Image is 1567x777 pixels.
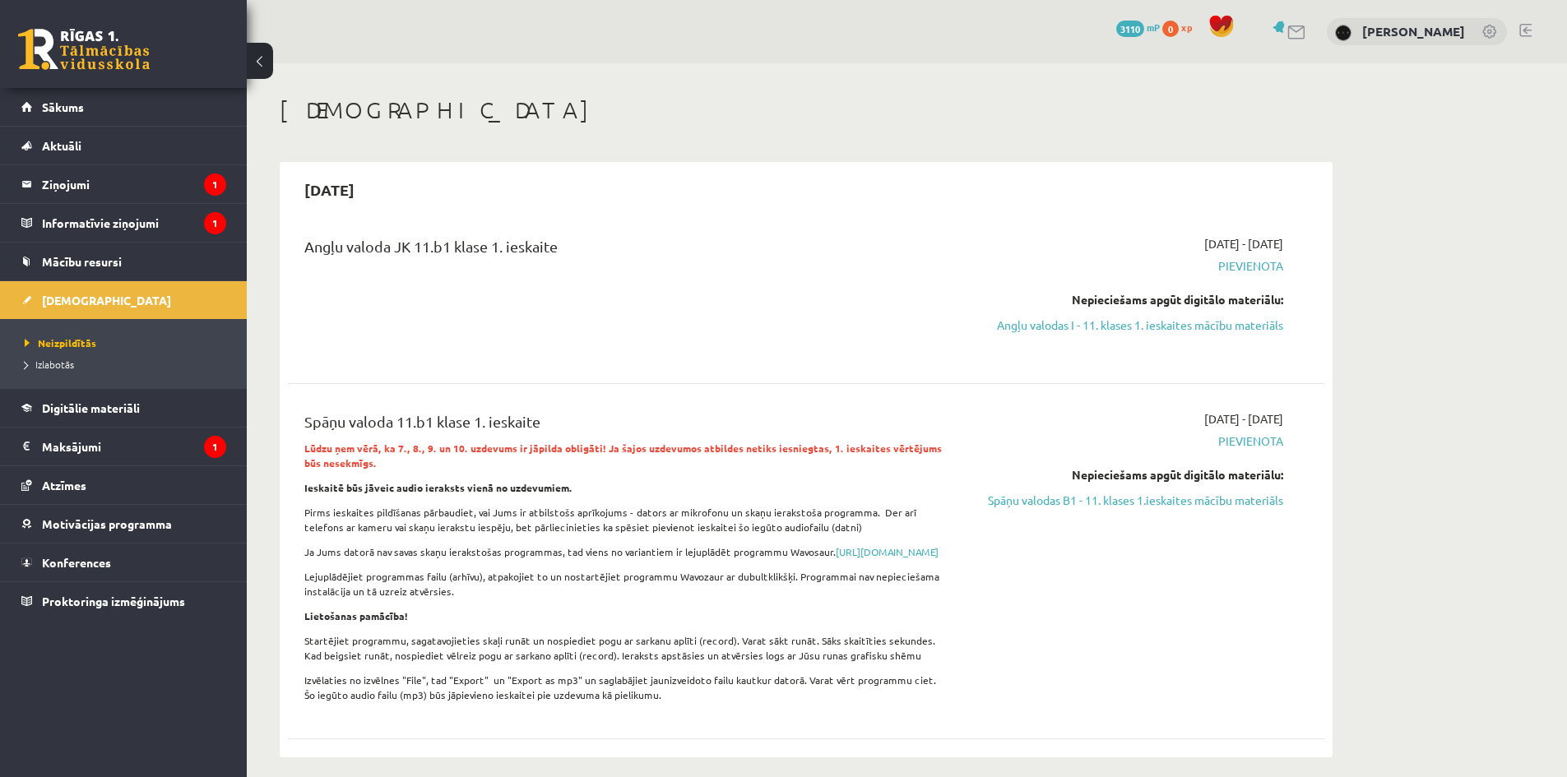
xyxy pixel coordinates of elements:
[836,545,939,558] a: [URL][DOMAIN_NAME]
[280,96,1333,124] h1: [DEMOGRAPHIC_DATA]
[1147,21,1160,34] span: mP
[21,582,226,620] a: Proktoringa izmēģinājums
[304,544,948,559] p: Ja Jums datorā nav savas skaņu ierakstošas programmas, tad viens no variantiem ir lejuplādēt prog...
[1162,21,1200,34] a: 0 xp
[1116,21,1160,34] a: 3110 mP
[21,243,226,280] a: Mācību resursi
[304,410,948,441] div: Spāņu valoda 11.b1 klase 1. ieskaite
[42,254,122,269] span: Mācību resursi
[42,400,140,415] span: Digitālie materiāli
[42,293,171,308] span: [DEMOGRAPHIC_DATA]
[25,335,230,350] a: Neizpildītās
[21,505,226,543] a: Motivācijas programma
[42,165,226,203] legend: Ziņojumi
[21,543,226,581] a: Konferences
[42,516,172,531] span: Motivācijas programma
[304,235,948,266] div: Angļu valoda JK 11.b1 klase 1. ieskaite
[1335,25,1351,41] img: Ansis Eglājs
[1362,23,1465,39] a: [PERSON_NAME]
[42,555,111,570] span: Konferences
[21,281,226,319] a: [DEMOGRAPHIC_DATA]
[21,428,226,465] a: Maksājumi1
[21,165,226,203] a: Ziņojumi1
[21,127,226,164] a: Aktuāli
[973,432,1283,450] span: Pievienota
[304,569,948,599] p: Lejuplādējiet programmas failu (arhīvu), atpakojiet to un nostartējiet programmu Wavozaur ar dubu...
[25,357,230,372] a: Izlabotās
[204,212,226,234] i: 1
[1181,21,1192,34] span: xp
[1204,410,1283,428] span: [DATE] - [DATE]
[304,442,942,469] strong: Lūdzu ņem vērā, ka 7., 8., 9. un 10. uzdevums ir jāpilda obligāti! Ja šajos uzdevumos atbildes ne...
[1116,21,1144,37] span: 3110
[42,204,226,242] legend: Informatīvie ziņojumi
[21,389,226,427] a: Digitālie materiāli
[21,88,226,126] a: Sākums
[204,173,226,196] i: 1
[304,505,948,534] p: Pirms ieskaites pildīšanas pārbaudiet, vai Jums ir atbilstošs aprīkojums - dators ar mikrofonu un...
[973,257,1283,275] span: Pievienota
[1162,21,1179,37] span: 0
[42,428,226,465] legend: Maksājumi
[204,436,226,458] i: 1
[18,29,150,70] a: Rīgas 1. Tālmācības vidusskola
[973,466,1283,483] div: Nepieciešams apgūt digitālo materiālu:
[973,492,1283,509] a: Spāņu valodas B1 - 11. klases 1.ieskaites mācību materiāls
[304,481,573,494] strong: Ieskaitē būs jāveic audio ieraksts vienā no uzdevumiem.
[304,633,948,663] p: Startējiet programmu, sagatavojieties skaļi runāt un nospiediet pogu ar sarkanu aplīti (record). ...
[304,673,948,702] p: Izvēlaties no izvēlnes "File", tad "Export" un "Export as mp3" un saglabājiet jaunizveidoto failu...
[973,291,1283,308] div: Nepieciešams apgūt digitālo materiālu:
[1204,235,1283,252] span: [DATE] - [DATE]
[42,99,84,114] span: Sākums
[288,170,371,209] h2: [DATE]
[25,336,96,349] span: Neizpildītās
[304,609,408,622] strong: Lietošanas pamācība!
[42,594,185,608] span: Proktoringa izmēģinājums
[42,138,81,153] span: Aktuāli
[21,204,226,242] a: Informatīvie ziņojumi1
[42,478,86,493] span: Atzīmes
[21,466,226,504] a: Atzīmes
[25,358,74,371] span: Izlabotās
[973,317,1283,334] a: Angļu valodas I - 11. klases 1. ieskaites mācību materiāls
